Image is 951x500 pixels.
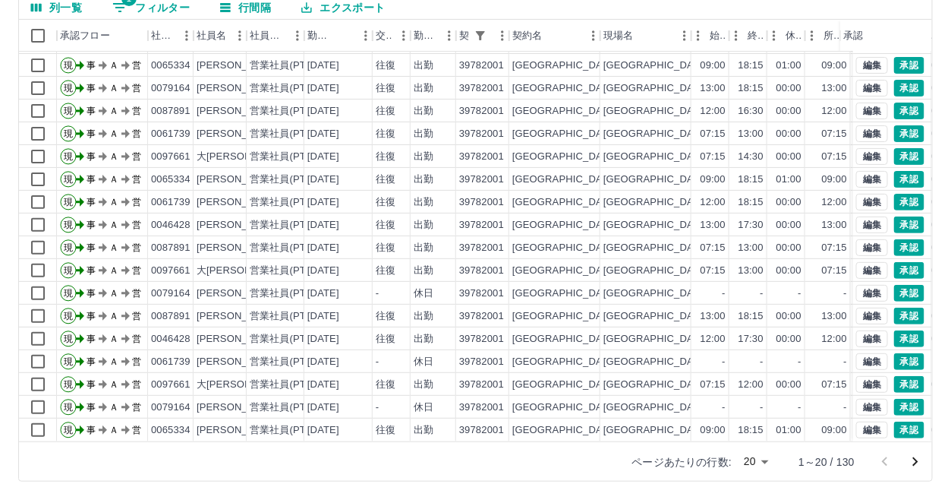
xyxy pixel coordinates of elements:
text: 営 [132,242,141,253]
div: 0065334 [151,172,191,187]
div: 営業社員(PT契約) [250,218,329,233]
text: 現 [64,106,73,116]
text: Ａ [109,265,118,276]
div: 往復 [376,332,395,347]
text: 事 [87,197,96,207]
button: 編集 [856,399,888,416]
div: 13:00 [701,81,726,96]
text: Ａ [109,174,118,185]
div: 出勤 [414,195,433,210]
button: 承認 [894,285,924,302]
div: [PERSON_NAME] [197,195,279,210]
button: 編集 [856,194,888,210]
div: [PERSON_NAME] [197,127,279,141]
div: 00:00 [776,104,801,119]
text: 現 [64,220,73,230]
div: 0087891 [151,104,191,119]
div: - [844,286,847,301]
div: 0097661 [151,150,191,164]
div: 出勤 [414,127,433,141]
div: [GEOGRAPHIC_DATA] [603,104,708,119]
div: 39782001 [459,309,504,324]
div: 39782001 [459,81,504,96]
div: 0097661 [151,264,191,278]
div: 営業社員(PT契約) [250,127,329,141]
div: [PERSON_NAME] [197,218,279,233]
div: 0061739 [151,127,191,141]
button: メニュー [392,24,415,47]
text: 事 [87,311,96,321]
div: 13:00 [822,309,847,324]
div: 契約名 [512,20,542,52]
div: [PERSON_NAME] [197,104,279,119]
div: 往復 [376,81,395,96]
div: [PERSON_NAME] [197,172,279,187]
button: 編集 [856,262,888,279]
button: 編集 [856,148,888,165]
button: 編集 [856,57,888,74]
div: 01:00 [776,172,801,187]
button: 承認 [894,80,924,97]
div: 07:15 [822,241,847,255]
text: 事 [87,83,96,93]
div: [GEOGRAPHIC_DATA] [512,195,617,210]
div: 0087891 [151,241,191,255]
div: 営業社員(PT契約) [250,332,329,347]
text: 現 [64,265,73,276]
div: 0079164 [151,81,191,96]
div: 09:00 [822,59,847,73]
div: 往復 [376,104,395,119]
div: [GEOGRAPHIC_DATA] [603,81,708,96]
button: メニュー [286,24,309,47]
div: [GEOGRAPHIC_DATA] [603,59,708,73]
text: Ａ [109,151,118,162]
div: [PERSON_NAME] [197,332,279,347]
text: 営 [132,220,141,230]
div: [GEOGRAPHIC_DATA] [512,218,617,233]
div: 営業社員(PT契約) [250,195,329,210]
text: 現 [64,60,73,71]
text: 営 [132,197,141,207]
div: 13:00 [701,218,726,233]
text: 営 [132,311,141,321]
div: 社員区分 [250,20,286,52]
div: 18:15 [738,59,764,73]
div: [GEOGRAPHIC_DATA] [512,59,617,73]
button: メニュー [673,24,696,47]
div: 18:15 [738,172,764,187]
button: メニュー [175,24,198,47]
div: 現場名 [600,20,691,52]
button: 承認 [894,57,924,74]
div: 12:00 [822,104,847,119]
div: [GEOGRAPHIC_DATA] [512,127,617,141]
div: 営業社員(PT契約) [250,59,329,73]
div: 勤務日 [307,20,333,52]
div: 09:00 [701,59,726,73]
button: 承認 [894,376,924,393]
div: 00:00 [776,150,801,164]
text: 営 [132,174,141,185]
text: 事 [87,288,96,299]
button: 編集 [856,125,888,142]
div: 07:15 [822,127,847,141]
div: 1件のフィルターを適用中 [470,25,491,46]
div: 0079164 [151,286,191,301]
div: 13:00 [822,218,847,233]
div: 社員区分 [247,20,304,52]
div: 00:00 [776,195,801,210]
div: [GEOGRAPHIC_DATA] [512,81,617,96]
div: [DATE] [307,332,339,347]
text: 事 [87,60,96,71]
div: 休憩 [767,20,805,52]
div: 13:00 [701,309,726,324]
button: ソート [333,25,354,46]
div: 社員名 [197,20,226,52]
div: 13:00 [738,264,764,278]
div: 00:00 [776,264,801,278]
div: [GEOGRAPHIC_DATA] [512,172,617,187]
button: 承認 [894,217,924,233]
div: 09:00 [701,172,726,187]
div: [DATE] [307,81,339,96]
text: Ａ [109,288,118,299]
div: 14:30 [738,150,764,164]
